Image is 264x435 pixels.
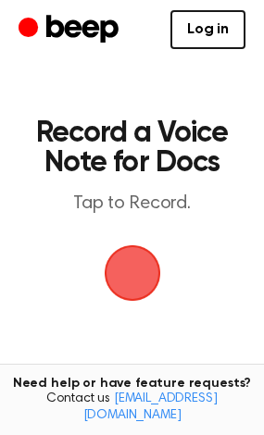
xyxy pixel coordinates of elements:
span: Contact us [11,391,253,424]
a: Log in [170,10,245,49]
a: [EMAIL_ADDRESS][DOMAIN_NAME] [83,392,218,422]
p: Tap to Record. [33,193,231,216]
a: Beep [19,12,123,48]
h1: Record a Voice Note for Docs [33,118,231,178]
img: Beep Logo [105,245,160,301]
